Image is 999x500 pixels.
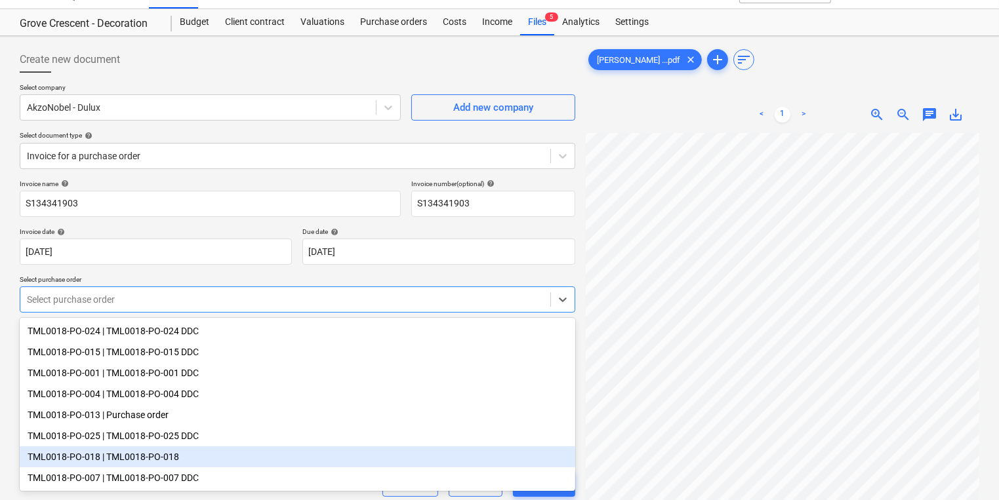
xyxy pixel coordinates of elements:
[520,9,554,35] a: Files5
[20,383,575,404] div: TML0018-PO-004 | TML0018-PO-004 DDC
[411,94,575,121] button: Add new company
[520,9,554,35] div: Files
[352,9,435,35] a: Purchase orders
[20,341,575,362] div: TML0018-PO-015 | TML0018-PO-015 DDC
[933,437,999,500] iframe: Chat Widget
[20,404,575,425] div: TML0018-PO-013 | Purchase order
[20,362,575,383] div: TML0018-PO-001 | TML0018-PO-001 DDC
[20,83,401,94] p: Select company
[474,9,520,35] a: Income
[754,107,769,123] a: Previous page
[54,228,65,236] span: help
[20,239,292,265] input: Invoice date not specified
[736,52,752,67] span: sort
[20,131,575,140] div: Select document type
[435,9,474,35] a: Costs
[554,9,607,35] a: Analytics
[588,49,702,70] div: [PERSON_NAME] ...pdf
[20,227,292,236] div: Invoice date
[20,180,401,188] div: Invoice name
[589,55,688,65] span: [PERSON_NAME] ...pdf
[545,12,558,22] span: 5
[20,17,156,31] div: Grove Crescent - Decoration
[58,180,69,187] span: help
[869,107,885,123] span: zoom_in
[302,227,575,236] div: Due date
[217,9,293,35] a: Client contract
[20,446,575,467] div: TML0018-PO-018 | TML0018-PO-018
[411,191,575,217] input: Invoice number
[293,9,352,35] a: Valuations
[20,425,575,446] div: TML0018-PO-025 | TML0018-PO-025 DDC
[710,52,725,67] span: add
[948,107,964,123] span: save_alt
[895,107,911,123] span: zoom_out
[82,132,92,140] span: help
[411,180,575,188] div: Invoice number (optional)
[20,191,401,217] input: Invoice name
[484,180,495,187] span: help
[453,99,533,116] div: Add new company
[796,107,811,123] a: Next page
[172,9,217,35] a: Budget
[775,107,790,123] a: Page 1 is your current page
[922,107,937,123] span: chat
[20,467,575,488] div: TML0018-PO-007 | TML0018-PO-007 DDC
[20,52,120,67] span: Create new document
[683,52,699,67] span: clear
[328,228,338,236] span: help
[607,9,657,35] a: Settings
[20,320,575,341] div: TML0018-PO-024 | TML0018-PO-024 DDC
[302,239,575,265] input: Due date not specified
[20,275,575,286] p: Select purchase order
